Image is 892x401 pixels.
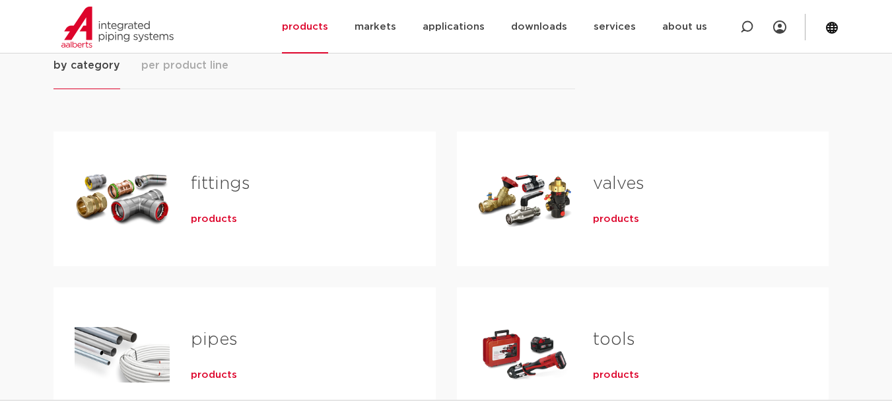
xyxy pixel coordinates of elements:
[593,331,635,348] a: tools
[191,175,250,192] a: fittings
[53,60,120,71] font: by category
[593,175,644,192] a: valves
[593,370,639,380] font: products
[593,369,639,382] a: products
[593,213,639,226] a: products
[662,22,707,32] font: about us
[511,22,567,32] font: downloads
[191,331,238,348] a: pipes
[141,60,228,71] font: per product line
[191,214,237,224] font: products
[423,22,485,32] font: applications
[282,22,328,32] font: products
[191,370,237,380] font: products
[191,369,237,382] a: products
[594,22,636,32] font: services
[355,22,396,32] font: markets
[191,213,237,226] a: products
[593,214,639,224] font: products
